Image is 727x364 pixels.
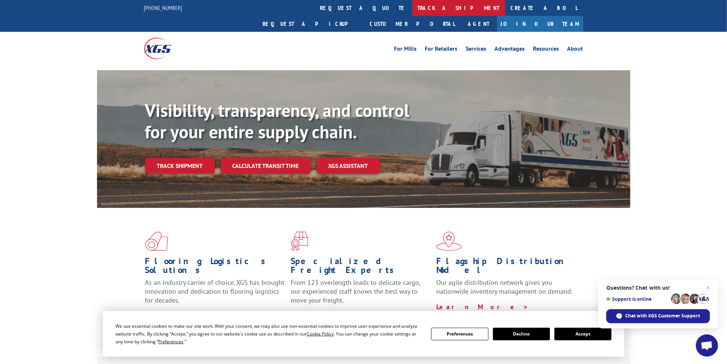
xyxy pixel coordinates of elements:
[554,328,611,340] button: Accept
[145,257,285,278] h1: Flooring Logistics Solutions
[317,158,380,174] a: XGS ASSISTANT
[704,283,713,292] span: Close chat
[466,46,487,54] a: Services
[567,46,583,54] a: About
[436,257,576,278] h1: Flagship Distribution Model
[606,296,668,302] span: Support is online
[436,303,528,311] a: Learn More >
[436,278,573,296] span: Our agile distribution network gives you nationwide inventory management on demand.
[606,285,710,291] span: Questions? Chat with us!
[364,16,461,32] a: Customer Portal
[461,16,497,32] a: Agent
[144,4,183,11] a: [PHONE_NUMBER]
[145,232,168,251] img: xgs-icon-total-supply-chain-intelligence-red
[103,311,624,357] div: Cookie Consent Prompt
[221,158,311,174] a: Calculate transit time
[425,46,458,54] a: For Retailers
[307,331,334,337] span: Cookie Policy
[145,99,410,143] b: Visibility, transparency, and control for your entire supply chain.
[431,328,488,340] button: Preferences
[291,232,308,251] img: xgs-icon-focused-on-flooring-red
[493,328,550,340] button: Decline
[606,309,710,323] div: Chat with XGS Customer Support
[158,338,183,345] span: Preferences
[626,313,700,319] span: Chat with XGS Customer Support
[436,232,462,251] img: xgs-icon-flagship-distribution-model-red
[116,322,422,346] div: We use essential cookies to make our site work. With your consent, we may also use non-essential ...
[145,278,285,304] span: As an industry carrier of choice, XGS has brought innovation and dedication to flooring logistics...
[495,46,525,54] a: Advantages
[533,46,559,54] a: Resources
[291,257,431,278] h1: Specialized Freight Experts
[145,158,215,173] a: Track shipment
[291,278,431,311] p: From 123 overlength loads to delicate cargo, our experienced staff knows the best way to move you...
[696,334,718,357] div: Open chat
[257,16,364,32] a: Request a pickup
[497,16,583,32] a: Join Our Team
[394,46,417,54] a: For Mills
